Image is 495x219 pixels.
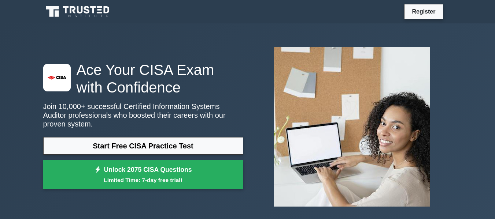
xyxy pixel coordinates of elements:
[43,61,243,96] h1: Ace Your CISA Exam with Confidence
[43,137,243,155] a: Start Free CISA Practice Test
[52,176,234,184] small: Limited Time: 7-day free trial!
[407,7,440,16] a: Register
[43,102,243,128] p: Join 10,000+ successful Certified Information Systems Auditor professionals who boosted their car...
[43,160,243,189] a: Unlock 2075 CISA QuestionsLimited Time: 7-day free trial!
